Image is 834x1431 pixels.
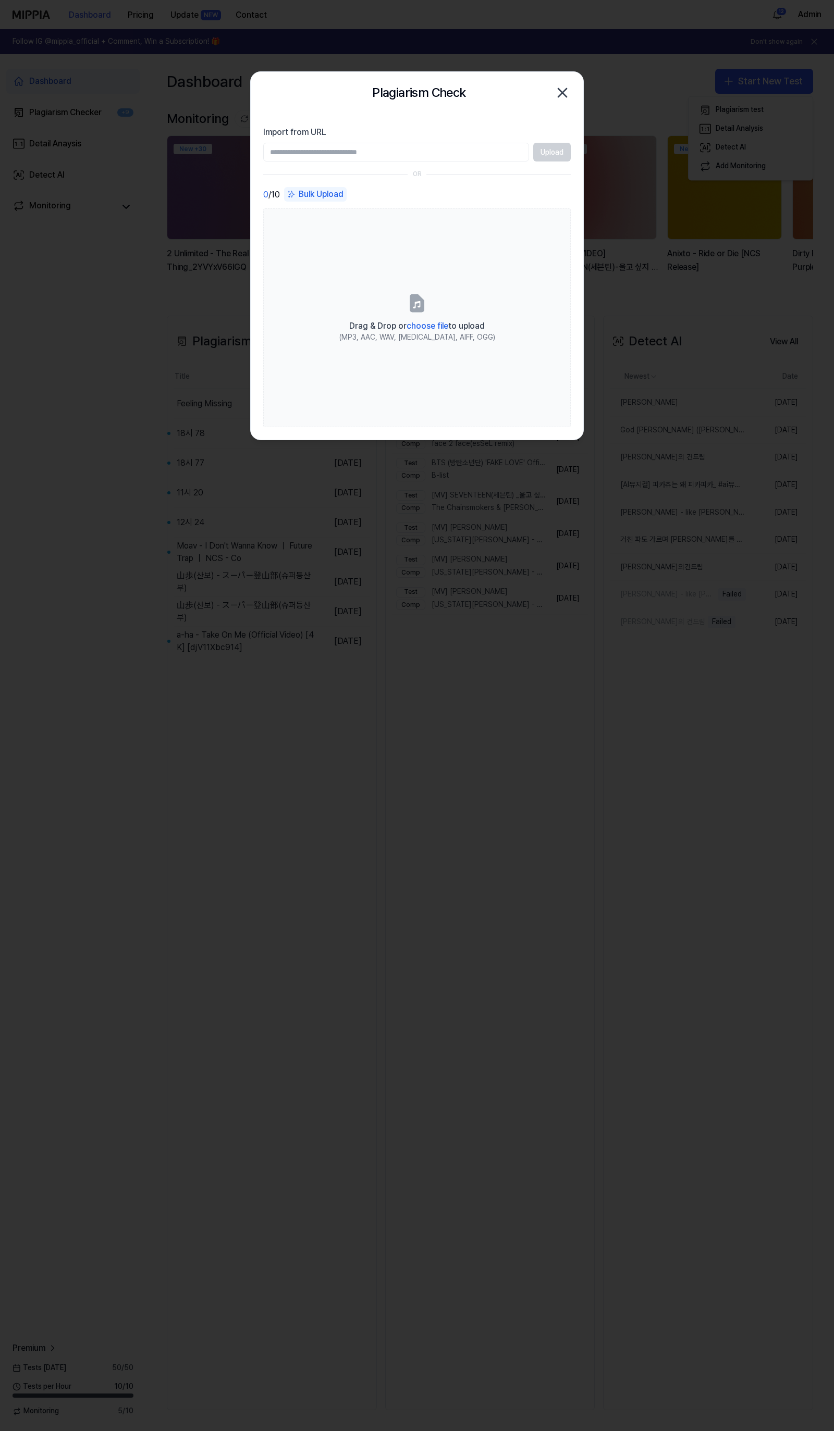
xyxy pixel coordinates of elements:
[263,187,280,202] div: / 10
[372,83,465,103] h2: Plagiarism Check
[339,332,495,343] div: (MP3, AAC, WAV, [MEDICAL_DATA], AIFF, OGG)
[413,170,422,179] div: OR
[349,321,485,331] span: Drag & Drop or to upload
[263,126,571,139] label: Import from URL
[284,187,347,202] button: Bulk Upload
[263,189,268,201] span: 0
[407,321,448,331] span: choose file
